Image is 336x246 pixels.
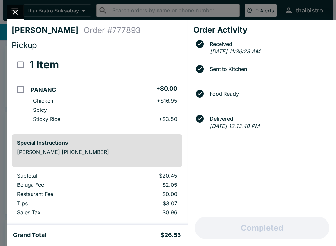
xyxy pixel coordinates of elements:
[113,209,177,216] p: $0.96
[33,97,53,104] p: Chicken
[206,66,331,72] span: Sent to Kitchen
[84,25,141,35] h4: Order # 777893
[17,200,102,207] p: Tips
[113,191,177,197] p: $0.00
[17,139,177,146] h6: Special Instructions
[113,172,177,179] p: $20.45
[156,85,177,93] h5: + $0.00
[12,172,182,218] table: orders table
[7,5,24,19] button: Close
[17,182,102,188] p: Beluga Fee
[31,86,56,94] h5: PANANG
[12,25,84,35] h4: [PERSON_NAME]
[17,149,177,155] p: [PERSON_NAME] [PHONE_NUMBER]
[206,116,331,122] span: Delivered
[210,48,260,55] em: [DATE] 11:36:29 AM
[113,182,177,188] p: $2.05
[159,116,177,122] p: + $3.50
[157,97,177,104] p: + $16.95
[17,209,102,216] p: Sales Tax
[12,40,37,50] span: Pickup
[33,116,60,122] p: Sticky Rice
[210,123,259,129] em: [DATE] 12:13:48 PM
[12,53,182,129] table: orders table
[206,41,331,47] span: Received
[17,191,102,197] p: Restaurant Fee
[113,200,177,207] p: $3.07
[206,91,331,97] span: Food Ready
[13,231,46,239] h5: Grand Total
[160,231,181,239] h5: $26.53
[193,25,331,35] h4: Order Activity
[17,172,102,179] p: Subtotal
[33,107,47,113] p: Spicy
[29,58,59,71] h3: 1 Item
